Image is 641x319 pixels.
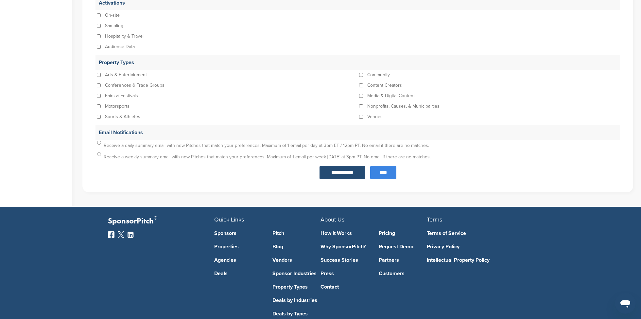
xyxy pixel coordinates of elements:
[105,91,138,101] p: Fairs & Festivals
[615,293,636,314] iframe: Button to launch messaging window
[272,311,321,316] a: Deals by Types
[427,231,523,236] a: Terms of Service
[154,214,157,222] span: ®
[105,21,123,31] p: Sampling
[379,257,427,263] a: Partners
[214,231,263,236] a: Sponsors
[104,140,429,151] p: Receive a daily summary email with new Pitches that match your preferences. Maximum of 1 email pe...
[320,231,369,236] a: How It Works
[427,244,523,249] a: Privacy Policy
[320,216,344,223] span: About Us
[105,42,135,52] p: Audience Data
[118,231,124,238] img: Twitter
[367,101,440,112] p: Nonprofits, Causes, & Municipalities
[320,257,369,263] a: Success Stories
[320,271,369,276] a: Press
[272,231,321,236] a: Pitch
[272,257,321,263] a: Vendors
[379,244,427,249] a: Request Demo
[105,80,165,91] p: Conferences & Trade Groups
[272,244,321,249] a: Blog
[272,284,321,290] a: Property Types
[272,271,321,276] a: Sponsor Industries
[108,231,114,238] img: Facebook
[427,216,442,223] span: Terms
[214,216,244,223] span: Quick Links
[367,70,390,80] p: Community
[105,112,140,122] p: Sports & Athletes
[105,31,144,42] p: Hospitality & Travel
[427,257,523,263] a: Intellectual Property Policy
[320,284,369,290] a: Contact
[105,10,120,21] p: On-site
[105,70,147,80] p: Arts & Entertainment
[272,298,321,303] a: Deals by Industries
[367,91,415,101] p: Media & Digital Content
[104,151,431,163] p: Receive a weekly summary email with new Pitches that match your preferences. Maximum of 1 email p...
[214,271,263,276] a: Deals
[379,271,427,276] a: Customers
[214,244,263,249] a: Properties
[95,55,620,70] p: Property Types
[95,125,620,140] p: Email Notifications
[108,217,214,226] p: SponsorPitch
[379,231,427,236] a: Pricing
[367,112,383,122] p: Venues
[214,257,263,263] a: Agencies
[367,80,402,91] p: Content Creators
[320,244,369,249] a: Why SponsorPitch?
[105,101,130,112] p: Motorsports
